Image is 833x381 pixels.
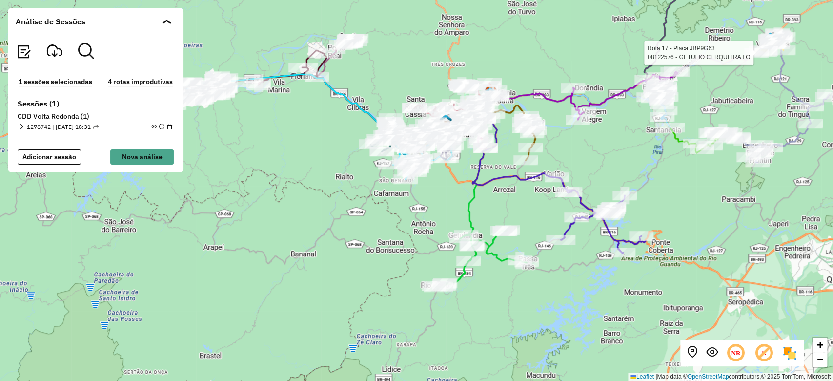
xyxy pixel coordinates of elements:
[782,345,797,361] img: Exibir/Ocultar setores
[439,114,452,127] img: 523 UDC Light Retiro
[630,373,654,380] a: Leaflet
[817,353,823,365] span: −
[484,86,496,99] img: FAD CDD Volta Redonda
[16,76,95,87] button: 1 sessões selecionadas
[18,149,81,165] button: Adicionar sessão
[706,346,718,360] button: Exibir sessão original
[817,339,823,351] span: +
[688,373,729,380] a: OpenStreetMap
[813,338,827,352] a: Zoom in
[726,343,746,363] span: Ocultar NR
[110,149,174,165] button: Nova análise
[16,16,85,27] span: Análise de Sessões
[18,112,174,121] h6: CDD Volta Redonda (1)
[687,346,698,360] button: Centralizar mapa no depósito ou ponto de apoio
[47,43,62,61] button: Visualizar Romaneio Exportadas
[764,32,776,44] img: Vassouras
[628,373,833,381] div: Map data © contributors,© 2025 TomTom, Microsoft
[16,43,31,61] button: Visualizar relatório de Roteirização Exportadas
[18,99,174,108] h6: Sessões (1)
[753,343,774,363] span: Exibir rótulo
[655,373,657,380] span: |
[27,123,99,131] span: 1278742 | [DATE] 18:31
[813,352,827,367] a: Zoom out
[105,76,176,87] button: 4 rotas improdutivas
